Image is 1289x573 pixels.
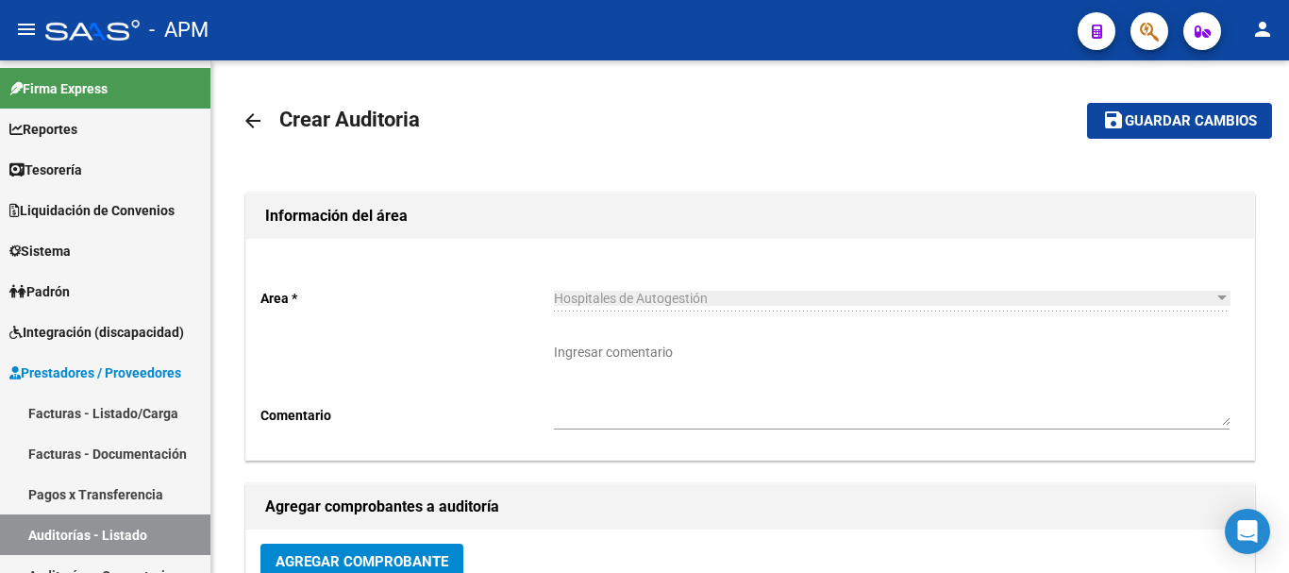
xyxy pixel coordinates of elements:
[9,119,77,140] span: Reportes
[9,281,70,302] span: Padrón
[554,291,708,306] span: Hospitales de Autogestión
[265,492,1235,522] h1: Agregar comprobantes a auditoría
[260,288,554,309] p: Area *
[9,322,184,343] span: Integración (discapacidad)
[265,201,1235,231] h1: Información del área
[1225,509,1270,554] div: Open Intercom Messenger
[149,9,209,51] span: - APM
[1102,109,1125,131] mat-icon: save
[15,18,38,41] mat-icon: menu
[1125,113,1257,130] span: Guardar cambios
[9,78,108,99] span: Firma Express
[242,110,264,132] mat-icon: arrow_back
[1251,18,1274,41] mat-icon: person
[9,241,71,261] span: Sistema
[279,108,420,131] span: Crear Auditoria
[260,405,554,426] p: Comentario
[276,553,448,570] span: Agregar Comprobante
[1087,103,1272,138] button: Guardar cambios
[9,160,82,180] span: Tesorería
[9,200,175,221] span: Liquidación de Convenios
[9,362,181,383] span: Prestadores / Proveedores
